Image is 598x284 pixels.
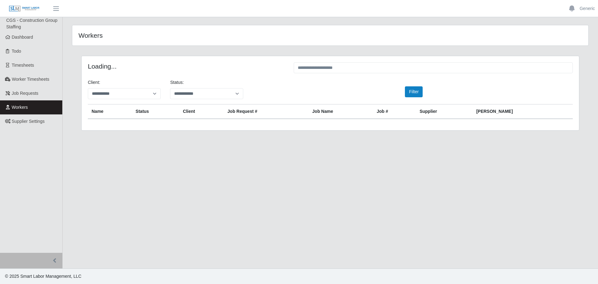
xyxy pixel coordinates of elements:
button: Filter [405,86,423,97]
span: Supplier Settings [12,119,45,124]
label: Status: [170,79,184,86]
span: Todo [12,49,21,54]
h4: Workers [78,31,283,39]
h4: Loading... [88,62,284,70]
span: CGS - Construction Group Staffing [6,18,57,29]
img: SLM Logo [9,5,40,12]
th: Job # [373,104,416,119]
span: Workers [12,105,28,110]
span: © 2025 Smart Labor Management, LLC [5,274,81,279]
th: Client [179,104,224,119]
a: Generic [580,5,595,12]
label: Client: [88,79,100,86]
span: Timesheets [12,63,34,68]
span: Dashboard [12,35,33,40]
th: Status [132,104,179,119]
th: Name [88,104,132,119]
th: Job Request # [224,104,308,119]
th: Job Name [309,104,373,119]
span: Job Requests [12,91,39,96]
th: [PERSON_NAME] [472,104,573,119]
th: Supplier [416,104,472,119]
span: Worker Timesheets [12,77,49,82]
